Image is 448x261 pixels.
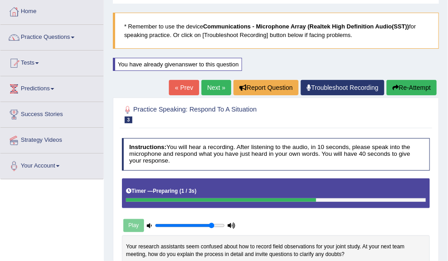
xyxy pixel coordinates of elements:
[203,23,409,30] b: Communications - Microphone Array (Realtek High Definition Audio(SST))
[179,188,181,194] b: (
[387,80,437,95] button: Re-Attempt
[181,188,195,194] b: 1 / 3s
[113,13,439,49] blockquote: * Remember to use the device for speaking practice. Or click on [Troubleshoot Recording] button b...
[0,51,103,73] a: Tests
[122,138,430,171] h4: You will hear a recording. After listening to the audio, in 10 seconds, please speak into the mic...
[125,117,133,123] span: 3
[0,128,103,150] a: Strategy Videos
[169,80,199,95] a: « Prev
[122,104,313,123] h2: Practice Speaking: Respond To A Situation
[301,80,384,95] a: Troubleshoot Recording
[201,80,231,95] a: Next »
[0,154,103,176] a: Your Account
[113,58,242,71] div: You have already given answer to this question
[195,188,196,194] b: )
[126,188,196,194] h5: Timer —
[0,102,103,125] a: Success Stories
[0,76,103,99] a: Predictions
[233,80,299,95] button: Report Question
[0,25,103,47] a: Practice Questions
[129,144,166,150] b: Instructions:
[153,188,178,194] b: Preparing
